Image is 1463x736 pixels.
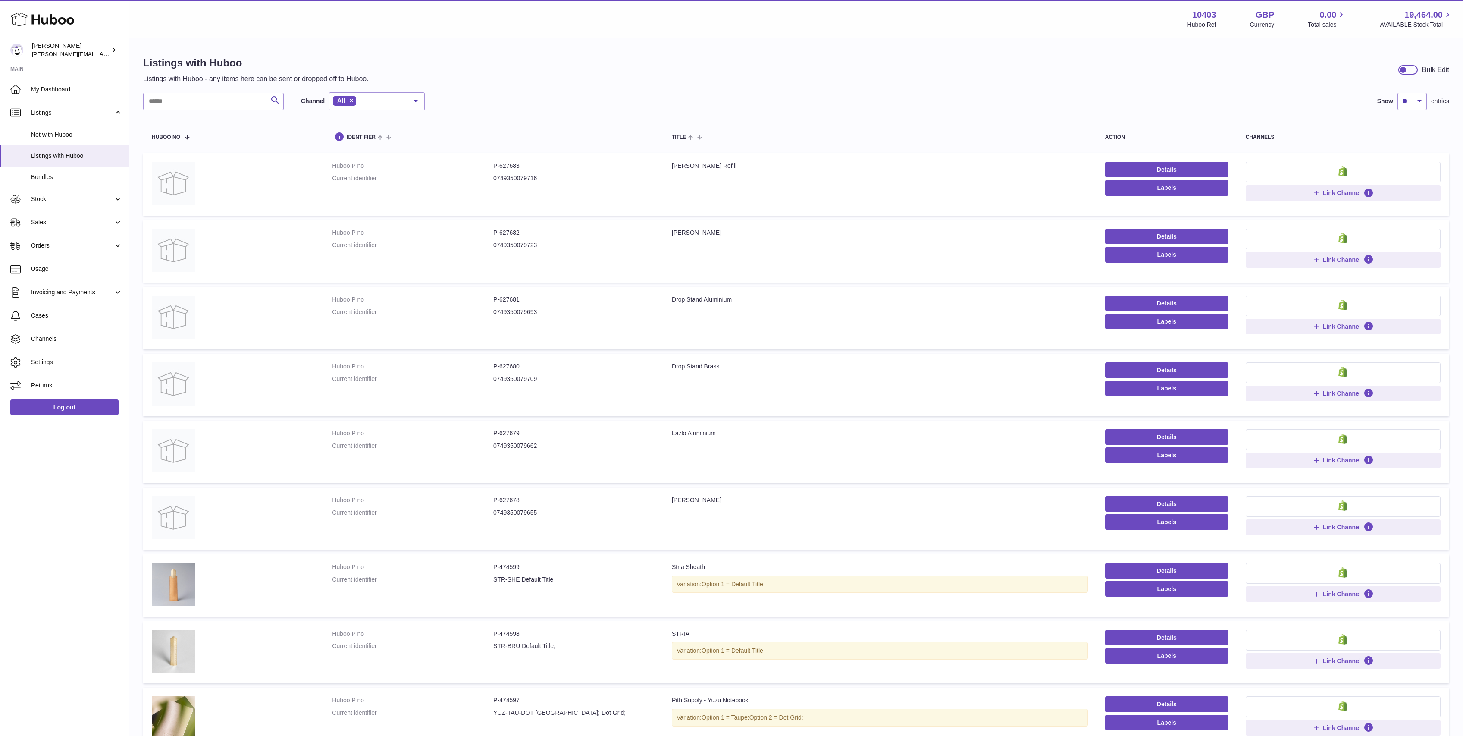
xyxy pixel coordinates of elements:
dd: 0749350079655 [493,509,655,517]
span: entries [1431,97,1449,105]
dt: Current identifier [332,174,493,182]
dd: P-627682 [493,229,655,237]
img: shopify-small.png [1338,500,1347,511]
dt: Current identifier [332,709,493,717]
img: shopify-small.png [1338,634,1347,645]
button: Labels [1105,581,1228,597]
dt: Current identifier [332,442,493,450]
dt: Huboo P no [332,696,493,705]
button: Link Channel [1246,720,1441,736]
dt: Huboo P no [332,296,493,304]
button: Labels [1105,247,1228,262]
dt: Current identifier [332,308,493,316]
span: AVAILABLE Stock Total [1380,21,1453,29]
span: Link Channel [1323,657,1361,665]
span: Option 2 = Dot Grid; [749,714,803,721]
div: action [1105,135,1228,140]
div: channels [1246,135,1441,140]
h1: Listings with Huboo [143,56,369,70]
div: [PERSON_NAME] Refill [672,162,1088,170]
img: STRIA [152,630,195,673]
div: [PERSON_NAME] [32,42,110,58]
div: Variation: [672,576,1088,593]
dd: P-627679 [493,429,655,437]
img: shopify-small.png [1338,567,1347,578]
dt: Huboo P no [332,162,493,170]
dt: Huboo P no [332,563,493,571]
a: Details [1105,296,1228,311]
dd: 0749350079723 [493,241,655,249]
dt: Current identifier [332,375,493,383]
div: Variation: [672,709,1088,727]
span: All [337,97,345,104]
img: shopify-small.png [1338,300,1347,310]
span: Total sales [1308,21,1346,29]
div: Lazlo Aluminium [672,429,1088,437]
span: Link Channel [1323,256,1361,264]
label: Show [1377,97,1393,105]
span: Option 1 = Default Title; [702,581,765,588]
span: Link Channel [1323,456,1361,464]
a: Details [1105,696,1228,712]
span: My Dashboard [31,85,122,94]
div: STRIA [672,630,1088,638]
span: Link Channel [1323,189,1361,197]
dt: Huboo P no [332,229,493,237]
img: shopify-small.png [1338,166,1347,176]
span: Option 1 = Default Title; [702,647,765,654]
img: keval@makerscabinet.com [10,44,23,57]
img: Lazlo Aluminium [152,429,195,472]
div: Bulk Edit [1422,65,1449,75]
a: Details [1105,496,1228,512]
button: Labels [1105,381,1228,396]
dd: P-627678 [493,496,655,504]
dd: 0749350079709 [493,375,655,383]
span: Listings with Huboo [31,152,122,160]
span: Channels [31,335,122,343]
button: Link Channel [1246,453,1441,468]
button: Link Channel [1246,319,1441,334]
a: Details [1105,362,1228,378]
div: Pith Supply - Yuzu Notebook [672,696,1088,705]
button: Labels [1105,514,1228,530]
span: Usage [31,265,122,273]
div: Stria Sheath [672,563,1088,571]
div: Huboo Ref [1187,21,1216,29]
dd: 0749350079662 [493,442,655,450]
dt: Current identifier [332,241,493,249]
span: Cases [31,311,122,320]
span: Link Channel [1323,390,1361,397]
img: shopify-small.png [1338,434,1347,444]
a: Details [1105,429,1228,445]
dd: STR-SHE Default Title; [493,576,655,584]
img: Schmidt Refill [152,162,195,205]
dd: 0749350079716 [493,174,655,182]
span: Returns [31,381,122,390]
div: Variation: [672,642,1088,660]
span: Bundles [31,173,122,181]
span: Huboo no [152,135,180,140]
span: Link Channel [1323,523,1361,531]
dd: P-474598 [493,630,655,638]
span: Orders [31,242,113,250]
strong: GBP [1256,9,1274,21]
button: Labels [1105,314,1228,329]
span: Sales [31,218,113,226]
button: Link Channel [1246,386,1441,401]
img: Lazlo Brass [152,496,195,539]
dt: Huboo P no [332,630,493,638]
a: Details [1105,162,1228,177]
button: Labels [1105,447,1228,463]
span: title [672,135,686,140]
dt: Huboo P no [332,429,493,437]
dt: Current identifier [332,509,493,517]
div: Drop Stand Aluminium [672,296,1088,304]
img: shopify-small.png [1338,233,1347,243]
span: Link Channel [1323,590,1361,598]
span: Not with Huboo [31,131,122,139]
a: Details [1105,563,1228,579]
p: Listings with Huboo - any items here can be sent or dropped off to Huboo. [143,74,369,84]
div: [PERSON_NAME] [672,229,1088,237]
img: Drop Stand Aluminium [152,296,195,339]
dd: P-627683 [493,162,655,170]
